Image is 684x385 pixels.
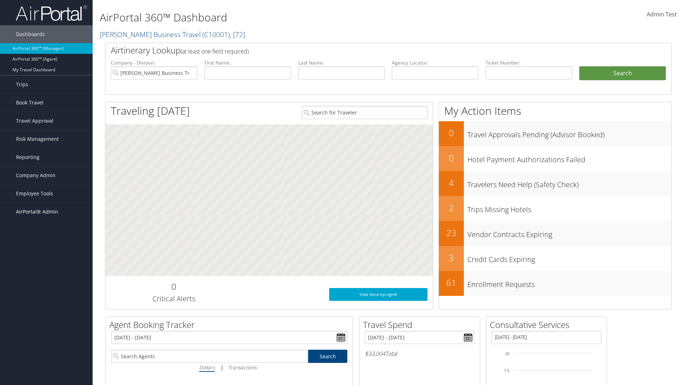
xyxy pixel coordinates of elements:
a: 0Hotel Payment Authorizations Failed [439,146,671,171]
input: Search for Traveler [302,106,427,119]
a: Search [308,350,348,363]
h3: Travelers Need Help (Safety Check) [467,176,671,190]
h2: 4 [439,177,464,189]
h2: Consultative Services [490,319,607,331]
i: Transactions [228,364,256,371]
img: airportal-logo.png [16,5,87,21]
a: 61Enrollment Requests [439,271,671,296]
h1: AirPortal 360™ Dashboard [100,10,484,25]
a: 2Trips Missing Hotels [439,196,671,221]
span: Admin Test [647,10,677,18]
a: [PERSON_NAME] Business Travel [100,30,245,39]
span: Travel Approval [16,112,53,130]
h3: Critical Alerts [111,294,237,304]
div: | [111,363,347,372]
h3: Travel Approvals Pending (Advisor Booked) [467,126,671,140]
h1: My Action Items [439,103,671,118]
h2: 3 [439,252,464,264]
a: Admin Test [647,4,677,26]
label: Ticket Number: [486,59,572,66]
h3: Credit Cards Expiring [467,251,671,265]
h2: 61 [439,277,464,289]
button: Search [579,66,666,81]
span: AirPortal® Admin [16,203,58,221]
h2: Agent Booking Tracker [109,319,353,331]
h2: 0 [439,127,464,139]
span: Company Admin [16,166,56,184]
h3: Hotel Payment Authorizations Failed [467,151,671,165]
tspan: 7.5 [504,369,509,373]
input: Search Agents [111,350,308,363]
a: 4Travelers Need Help (Safety Check) [439,171,671,196]
label: Last Name: [298,59,385,66]
i: Dollars [199,364,215,371]
h6: Total [365,350,475,358]
h1: Traveling [DATE] [111,103,190,118]
h2: Airtinerary Lookup [111,44,619,56]
span: Risk Management [16,130,59,148]
h3: Enrollment Requests [467,276,671,289]
h2: 23 [439,227,464,239]
a: 0Travel Approvals Pending (Advisor Booked) [439,121,671,146]
h2: 0 [439,152,464,164]
span: ( C10001 ) [202,30,230,39]
label: Company - Division: [111,59,197,66]
span: Dashboards [16,25,45,43]
h2: 0 [111,281,237,293]
a: View SecurityLogic® [329,288,427,301]
tspan: 10 [505,351,509,356]
a: 3Credit Cards Expiring [439,246,671,271]
a: 23Vendor Contracts Expiring [439,221,671,246]
h2: Travel Spend [363,319,480,331]
span: Book Travel [16,94,43,112]
h3: Trips Missing Hotels [467,201,671,215]
label: First Name: [204,59,291,66]
span: Reporting [16,148,40,166]
h3: Vendor Contracts Expiring [467,226,671,240]
span: $33,004 [365,350,385,358]
span: Trips [16,76,28,93]
span: Employee Tools [16,185,53,202]
span: (at least one field required) [181,47,249,55]
span: , [ 72 ] [230,30,245,39]
h2: 2 [439,202,464,214]
label: Agency Locator: [392,59,478,66]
